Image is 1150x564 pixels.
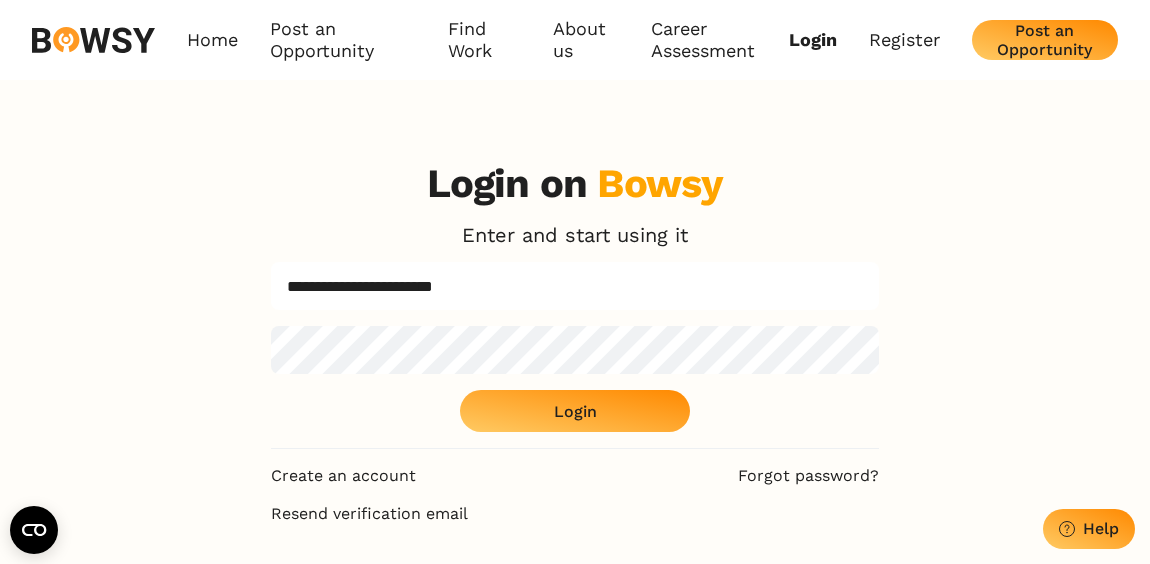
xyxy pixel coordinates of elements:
div: Help [1083,519,1119,538]
button: Login [460,390,690,432]
a: Login [789,29,837,51]
div: Login [554,402,597,421]
button: Help [1043,509,1135,549]
a: Home [187,18,238,63]
h3: Login on [427,160,724,208]
a: Forgot password? [738,465,879,487]
a: Resend verification email [271,503,879,525]
div: Bowsy [597,160,723,207]
p: Enter and start using it [462,224,688,246]
button: Open CMP widget [10,506,58,554]
a: Create an account [271,465,416,487]
a: Career Assessment [651,18,788,63]
img: svg%3e [32,27,155,54]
